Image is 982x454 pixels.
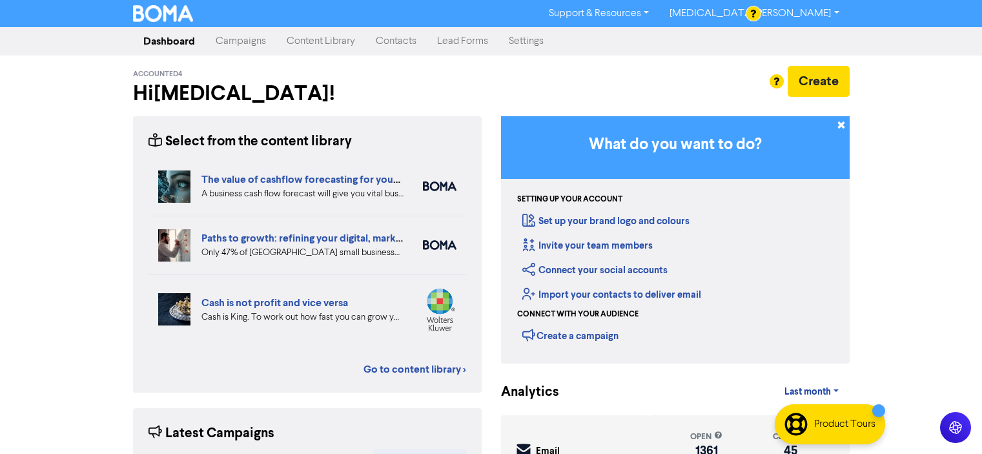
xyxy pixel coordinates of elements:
img: BOMA Logo [133,5,194,22]
div: Cash is King. To work out how fast you can grow your business, you need to look at your projected... [201,311,404,324]
div: Only 47% of New Zealand small businesses expect growth in 2025. We’ve highlighted four key ways y... [201,246,404,260]
h3: What do you want to do? [520,136,830,154]
img: boma [423,240,456,250]
a: Set up your brand logo and colours [522,215,690,227]
a: Last month [774,379,849,405]
a: The value of cashflow forecasting for your business [201,173,439,186]
a: Content Library [276,28,365,54]
span: Last month [784,386,831,398]
a: Paths to growth: refining your digital, market and export strategies [201,232,506,245]
button: Create [788,66,850,97]
img: wolterskluwer [423,288,456,331]
a: Campaigns [205,28,276,54]
iframe: Chat Widget [917,392,982,454]
div: open [690,431,722,443]
a: Cash is not profit and vice versa [201,296,348,309]
img: boma_accounting [423,181,456,191]
a: Connect your social accounts [522,264,668,276]
a: Lead Forms [427,28,498,54]
a: Support & Resources [538,3,659,24]
div: Getting Started in BOMA [501,116,850,364]
a: [MEDICAL_DATA][PERSON_NAME] [659,3,849,24]
a: Dashboard [133,28,205,54]
div: Setting up your account [517,194,622,205]
a: Settings [498,28,554,54]
div: click [773,431,808,443]
a: Go to content library > [363,362,466,377]
div: Connect with your audience [517,309,639,320]
div: Select from the content library [148,132,352,152]
a: Contacts [365,28,427,54]
div: Analytics [501,382,543,402]
a: Invite your team members [522,240,653,252]
div: A business cash flow forecast will give you vital business intelligence to help you scenario-plan... [201,187,404,201]
div: Create a campaign [522,325,619,345]
div: Latest Campaigns [148,424,274,444]
span: Accounted4 [133,70,182,79]
h2: Hi [MEDICAL_DATA] ! [133,81,482,106]
a: Import your contacts to deliver email [522,289,701,301]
